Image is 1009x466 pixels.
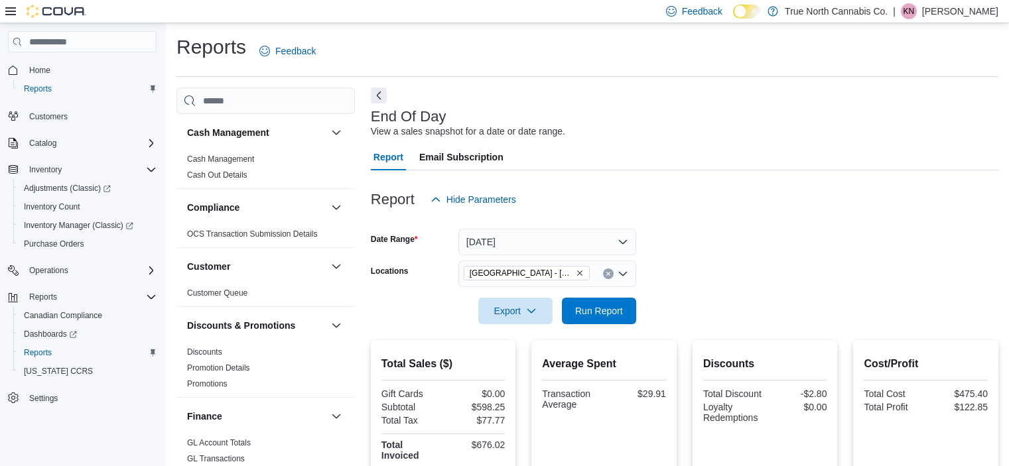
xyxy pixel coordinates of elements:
div: Kyrah Nicholls [901,3,917,19]
span: Feedback [275,44,316,58]
span: Customers [29,111,68,122]
h3: Cash Management [187,126,269,139]
div: Cash Management [176,151,355,188]
button: Remove Niagara Falls - 4695 Queen St from selection in this group [576,269,584,277]
button: Customer [328,259,344,274]
span: Catalog [29,138,56,148]
span: Reports [19,345,157,361]
div: Total Discount [703,388,762,399]
h2: Discounts [703,356,827,372]
p: [PERSON_NAME] [922,3,998,19]
div: Gift Cards [381,388,440,399]
span: Canadian Compliance [19,308,157,323]
span: Customers [24,107,157,124]
button: Canadian Compliance [13,306,162,325]
button: Reports [3,288,162,306]
button: Discounts & Promotions [328,318,344,333]
button: Reports [24,289,62,305]
a: Purchase Orders [19,236,90,252]
a: Dashboards [13,325,162,343]
div: Discounts & Promotions [176,344,355,397]
span: Inventory Count [24,202,80,212]
button: Inventory [24,162,67,178]
button: Open list of options [618,268,628,279]
div: Loyalty Redemptions [703,402,762,423]
div: Subtotal [381,402,440,412]
strong: Total Invoiced [381,439,419,461]
a: [US_STATE] CCRS [19,363,98,379]
button: Reports [13,343,162,362]
a: Inventory Manager (Classic) [13,216,162,235]
span: Home [24,62,157,78]
button: Reports [13,80,162,98]
button: Inventory [3,160,162,179]
a: Promotion Details [187,363,250,373]
a: GL Transactions [187,454,245,463]
a: OCS Transaction Submission Details [187,229,318,239]
button: Catalog [24,135,62,151]
a: Adjustments (Classic) [19,180,116,196]
span: Discounts [187,347,222,357]
button: Compliance [328,200,344,215]
span: Settings [29,393,58,404]
span: Settings [24,390,157,406]
span: [US_STATE] CCRS [24,366,93,377]
a: GL Account Totals [187,438,251,447]
span: Email Subscription [419,144,504,170]
h3: Customer [187,260,230,273]
a: Feedback [254,38,321,64]
span: Dashboards [24,329,77,339]
div: $676.02 [446,439,505,450]
span: Run Report [575,304,623,318]
h3: Report [371,192,415,207]
div: -$2.80 [768,388,827,399]
button: [DATE] [458,229,636,255]
span: Niagara Falls - 4695 Queen St [464,266,590,280]
span: Inventory Manager (Classic) [24,220,133,231]
span: Report [373,144,403,170]
span: Reports [29,292,57,302]
span: Inventory Manager (Classic) [19,217,157,233]
button: Clear input [603,268,614,279]
label: Date Range [371,234,418,245]
div: Compliance [176,226,355,247]
h3: Compliance [187,201,239,214]
a: Canadian Compliance [19,308,107,323]
div: Transaction Average [542,388,601,410]
div: Total Cost [864,388,923,399]
button: Finance [187,410,326,423]
button: Cash Management [187,126,326,139]
div: $475.40 [929,388,988,399]
a: Adjustments (Classic) [13,179,162,198]
h1: Reports [176,34,246,60]
div: $0.00 [446,388,505,399]
span: Operations [29,265,68,276]
h3: Discounts & Promotions [187,319,295,332]
p: | [893,3,896,19]
button: Operations [24,262,74,278]
span: Feedback [682,5,722,18]
span: OCS Transaction Submission Details [187,229,318,239]
span: Adjustments (Classic) [24,183,111,194]
a: Cash Management [187,154,254,164]
span: Inventory [24,162,157,178]
a: Cash Out Details [187,170,247,180]
a: Customers [24,109,73,125]
a: Inventory Count [19,199,86,215]
button: Customer [187,260,326,273]
button: Catalog [3,134,162,152]
button: Inventory Count [13,198,162,216]
button: Export [478,298,553,324]
span: [GEOGRAPHIC_DATA] - [STREET_ADDRESS] [470,266,573,280]
span: Canadian Compliance [24,310,102,321]
button: Compliance [187,201,326,214]
div: Customer [176,285,355,306]
button: Hide Parameters [425,186,521,213]
input: Dark Mode [733,5,761,19]
h3: Finance [187,410,222,423]
div: $598.25 [446,402,505,412]
span: Customer Queue [187,288,247,298]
